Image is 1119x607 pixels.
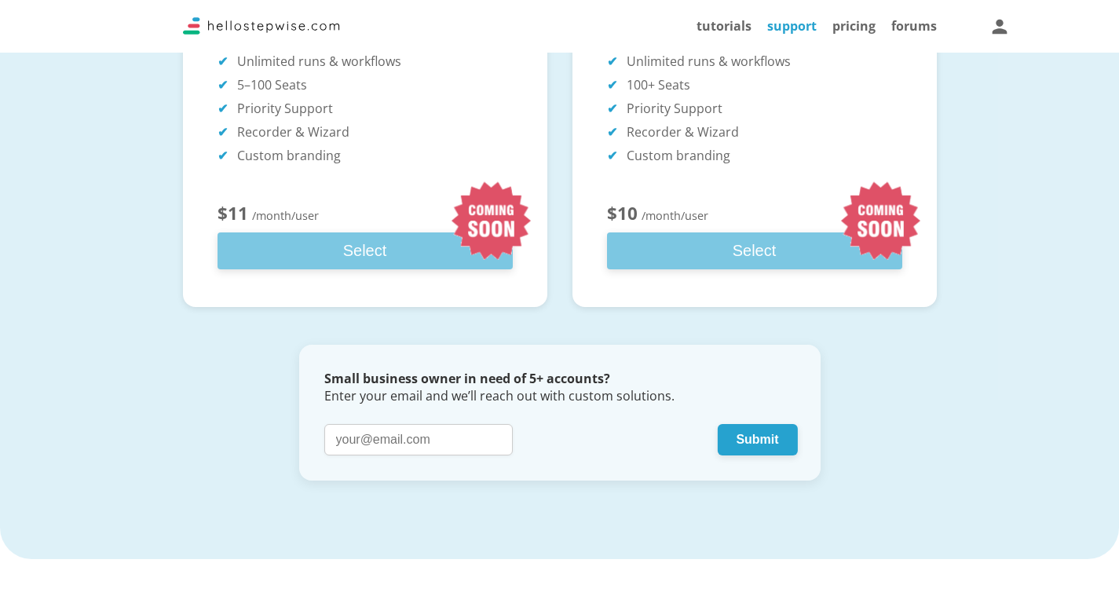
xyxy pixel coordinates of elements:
li: Recorder & Wizard [607,122,902,142]
img: Logo [183,17,340,35]
a: tutorials [697,17,751,35]
li: Priority Support [607,98,902,119]
li: Custom branding [607,145,902,166]
p: Enter your email and we’ll reach out with custom solutions. [324,370,795,405]
a: forums [891,17,937,35]
li: 5–100 Seats [218,75,513,95]
li: Unlimited runs & workflows [607,51,902,71]
li: 100+ Seats [607,75,902,95]
span: $10 [607,203,638,224]
li: Unlimited runs & workflows [218,51,513,71]
input: your@email.com [324,424,513,455]
button: Submit [717,424,797,455]
span: /month/user [642,206,708,226]
a: support [767,17,817,35]
a: Stepwise [183,21,340,38]
li: Custom branding [218,145,513,166]
strong: Small business owner in need of 5+ accounts? [324,370,610,387]
li: Priority Support [218,98,513,119]
span: /month/user [252,206,319,226]
li: Recorder & Wizard [218,122,513,142]
a: pricing [832,17,876,35]
span: $11 [218,203,248,224]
